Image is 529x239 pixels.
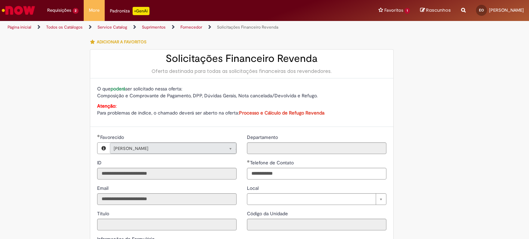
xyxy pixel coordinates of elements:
[73,8,79,14] span: 2
[97,168,237,180] input: ID
[239,110,324,116] a: Processo e Cálculo de Refugo Revenda
[247,185,260,191] span: Local
[97,103,116,109] strong: Atenção:
[97,185,110,191] span: Somente leitura - Email
[247,134,279,140] span: Somente leitura - Departamento
[97,185,110,192] label: Somente leitura - Email
[97,53,386,64] h2: Solicitações Financeiro Revenda
[247,210,289,217] label: Somente leitura - Código da Unidade
[97,143,110,154] button: Favorecido, Visualizar este registro Eliabe Orlandini
[97,39,146,45] span: Adicionar a Favoritos
[111,86,125,92] strong: poderá
[97,102,386,116] p: Para problemas de índice, o chamado deverá ser aberto na oferta:
[420,7,451,14] a: Rascunhos
[142,24,166,30] a: Suprimentos
[247,142,386,154] input: Departamento
[8,24,31,30] a: Página inicial
[426,7,451,13] span: Rascunhos
[90,35,150,49] button: Adicionar a Favoritos
[384,7,403,14] span: Favoritos
[110,143,236,154] a: [PERSON_NAME]Limpar campo Favorecido
[97,134,125,141] label: Somente leitura - Necessários - Favorecido
[100,134,125,140] span: Necessários - Favorecido
[247,193,386,205] a: Limpar campo Local
[133,7,149,15] p: +GenAi
[1,3,36,17] img: ServiceNow
[217,24,278,30] a: Solicitações Financeiro Revenda
[405,8,410,14] span: 1
[250,160,295,166] span: Telefone de Contato
[97,210,111,217] label: Somente leitura - Título
[489,7,524,13] span: [PERSON_NAME]
[5,21,348,34] ul: Trilhas de página
[247,219,386,230] input: Código da Unidade
[479,8,484,12] span: EO
[247,168,386,180] input: Telefone de Contato
[47,7,71,14] span: Requisições
[97,159,103,166] label: Somente leitura - ID
[97,24,127,30] a: Service Catalog
[97,193,237,205] input: Email
[110,7,149,15] div: Padroniza
[247,210,289,217] span: Somente leitura - Código da Unidade
[247,134,279,141] label: Somente leitura - Departamento
[97,210,111,217] span: Somente leitura - Título
[97,160,103,166] span: Somente leitura - ID
[97,219,237,230] input: Título
[180,24,202,30] a: Fornecedor
[247,160,250,163] span: Obrigatório Preenchido
[97,85,386,99] p: O que ser solicitado nessa oferta: Composição e Comprovante de Pagamento, DPP, Dúvidas Gerais, No...
[97,134,100,137] span: Obrigatório Preenchido
[114,143,219,154] span: [PERSON_NAME]
[97,68,386,75] div: Oferta destinada para todas as solicitações financeiras dos revendedores.
[46,24,83,30] a: Todos os Catálogos
[89,7,100,14] span: More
